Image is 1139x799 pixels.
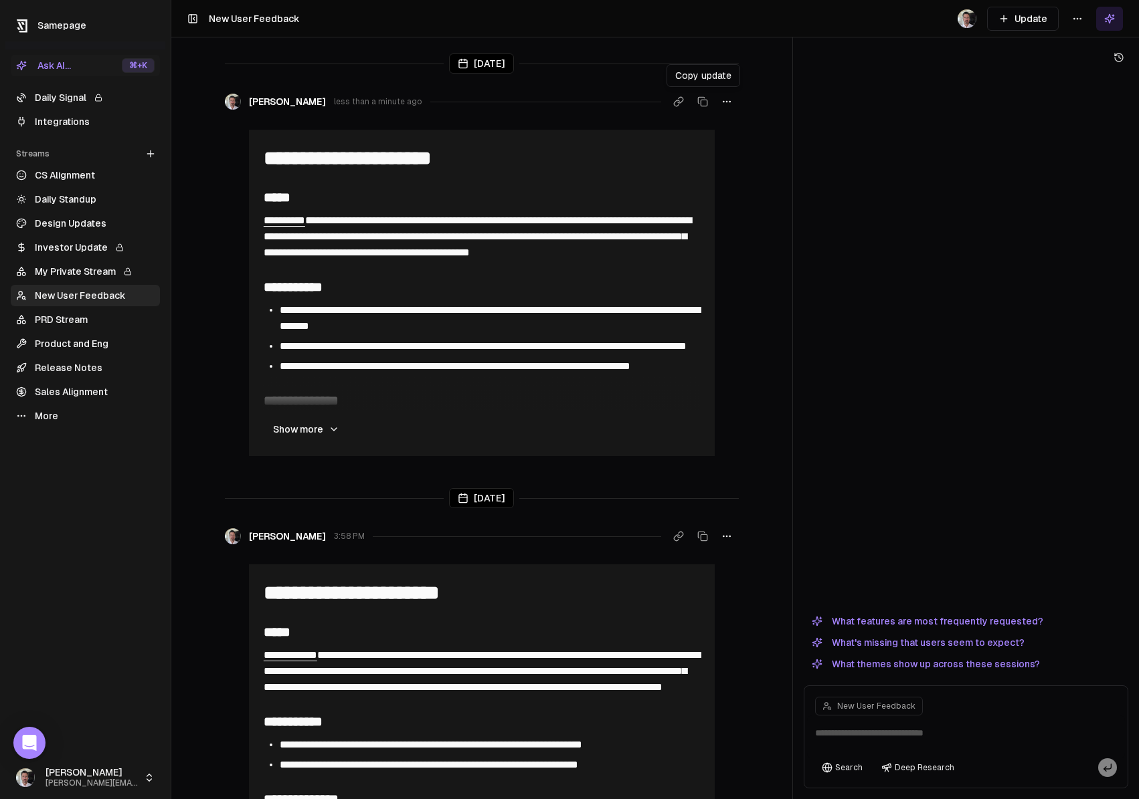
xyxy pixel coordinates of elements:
[122,58,155,73] div: ⌘ +K
[11,261,160,282] a: My Private Stream
[987,7,1059,31] button: Update
[46,767,139,779] span: [PERSON_NAME]
[11,762,160,794] button: [PERSON_NAME][PERSON_NAME][EMAIL_ADDRESS]
[804,656,1048,672] button: What themes show up across these sessions?
[11,237,160,258] a: Investor Update
[249,530,326,543] span: [PERSON_NAME]
[804,635,1033,651] button: What's missing that users seem to expect?
[46,778,139,788] span: [PERSON_NAME][EMAIL_ADDRESS]
[16,59,71,72] div: Ask AI...
[449,53,514,74] div: [DATE]
[667,64,740,87] div: Copy update
[958,9,976,28] img: _image
[334,96,422,107] span: less than a minute ago
[11,381,160,403] a: Sales Alignment
[11,164,160,186] a: CS Alignment
[13,727,46,759] div: Open Intercom Messenger
[11,285,160,306] a: New User Feedback
[11,213,160,234] a: Design Updates
[11,309,160,330] a: PRD Stream
[37,20,86,31] span: Samepage
[875,758,961,777] button: Deep Research
[11,143,160,164] div: Streams
[11,55,160,76] button: Ask AI...⌘+K
[209,13,299,24] span: New User Feedback
[815,758,869,777] button: Search
[262,416,350,443] button: Show more
[449,488,514,508] div: [DATE]
[11,87,160,108] a: Daily Signal
[225,94,241,110] img: _image
[11,333,160,354] a: Product and Eng
[16,768,35,787] img: _image
[334,531,365,542] span: 3:58 PM
[804,613,1051,629] button: What features are most frequently requested?
[11,405,160,427] a: More
[11,357,160,378] a: Release Notes
[249,95,326,108] span: [PERSON_NAME]
[837,701,915,711] span: New User Feedback
[225,528,241,544] img: _image
[11,189,160,210] a: Daily Standup
[11,111,160,132] a: Integrations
